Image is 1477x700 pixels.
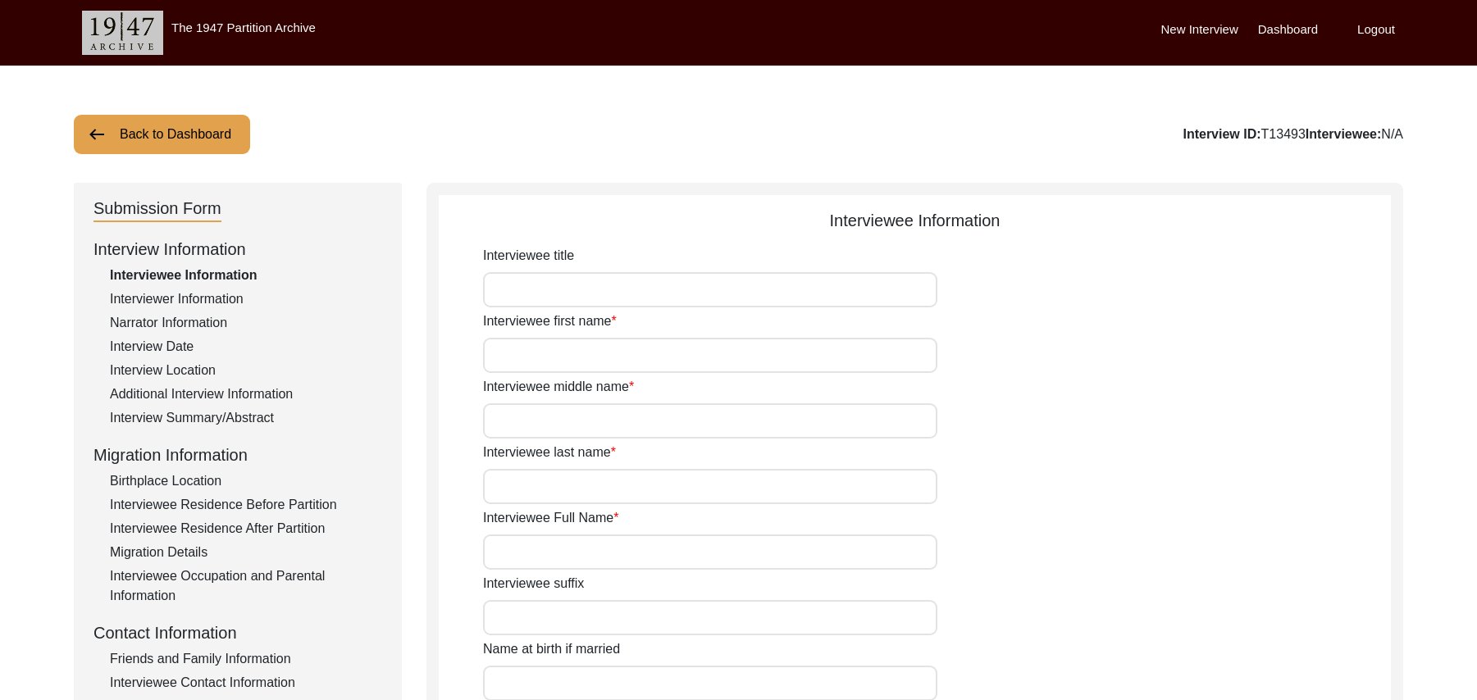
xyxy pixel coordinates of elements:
label: Logout [1357,20,1395,39]
b: Interview ID: [1183,127,1260,141]
div: Migration Information [93,443,382,467]
div: Interviewee Residence After Partition [110,519,382,539]
div: Interviewee Information [110,266,382,285]
div: Interviewee Residence Before Partition [110,495,382,515]
div: Narrator Information [110,313,382,333]
img: header-logo.png [82,11,163,55]
div: Migration Details [110,543,382,562]
div: Interview Date [110,337,382,357]
label: Interviewee title [483,246,574,266]
div: Interviewee Contact Information [110,673,382,693]
label: Interviewee first name [483,311,617,331]
b: Interviewee: [1306,127,1381,141]
label: The 1947 Partition Archive [171,20,316,34]
div: Interview Location [110,361,382,380]
div: Interviewer Information [110,289,382,309]
button: Back to Dashboard [74,115,250,154]
label: Interviewee Full Name [483,508,618,528]
label: New Interview [1161,20,1238,39]
div: Birthplace Location [110,471,382,491]
div: Friends and Family Information [110,649,382,669]
label: Interviewee suffix [483,574,584,593]
div: Interview Summary/Abstract [110,408,382,428]
label: Dashboard [1258,20,1318,39]
img: arrow-left.png [87,125,107,144]
label: Interviewee middle name [483,377,634,397]
div: Submission Form [93,196,221,222]
div: T13493 N/A [1183,125,1403,144]
div: Contact Information [93,620,382,645]
label: Name at birth if married [483,639,620,659]
div: Interview Information [93,237,382,261]
div: Interviewee Occupation and Parental Information [110,566,382,606]
label: Interviewee last name [483,443,616,462]
div: Interviewee Information [439,208,1391,233]
div: Additional Interview Information [110,384,382,404]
